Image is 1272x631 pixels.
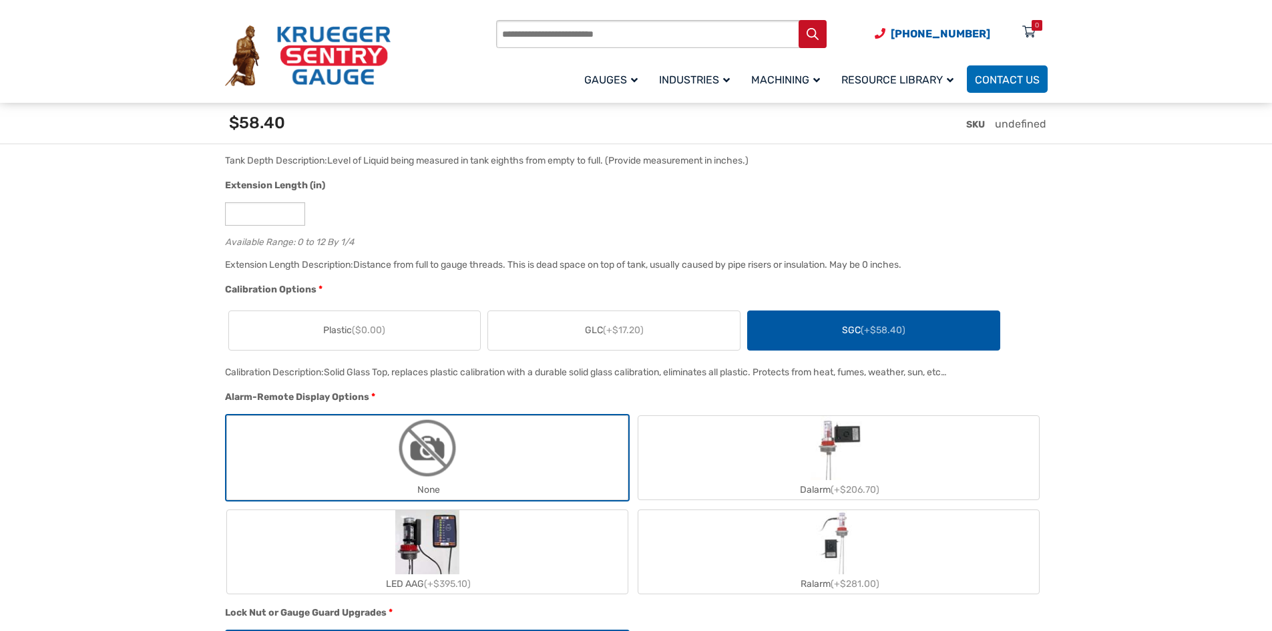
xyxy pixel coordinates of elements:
[751,73,820,86] span: Machining
[638,510,1039,594] label: Ralarm
[585,323,644,337] span: GLC
[576,63,651,95] a: Gauges
[659,73,730,86] span: Industries
[225,367,324,378] span: Calibration Description:
[861,325,905,336] span: (+$58.40)
[967,65,1048,93] a: Contact Us
[227,480,628,499] div: None
[227,416,628,499] label: None
[875,25,990,42] a: Phone Number (920) 434-8860
[966,119,985,130] span: SKU
[225,234,1041,246] div: Available Range: 0 to 12 By 1/4
[352,325,385,336] span: ($0.00)
[841,73,953,86] span: Resource Library
[1035,20,1039,31] div: 0
[225,25,391,87] img: Krueger Sentry Gauge
[842,323,905,337] span: SGC
[891,27,990,40] span: [PHONE_NUMBER]
[638,416,1039,499] label: Dalarm
[225,180,325,191] span: Extension Length (in)
[638,480,1039,499] div: Dalarm
[831,578,879,590] span: (+$281.00)
[225,155,327,166] span: Tank Depth Description:
[651,63,743,95] a: Industries
[638,574,1039,594] div: Ralarm
[227,510,628,594] label: LED AAG
[833,63,967,95] a: Resource Library
[225,259,353,270] span: Extension Length Description:
[584,73,638,86] span: Gauges
[353,259,901,270] div: Distance from full to gauge threads. This is dead space on top of tank, usually caused by pipe ri...
[389,606,393,620] abbr: required
[225,284,316,295] span: Calibration Options
[975,73,1040,86] span: Contact Us
[324,367,947,378] div: Solid Glass Top, replaces plastic calibration with a durable solid glass calibration, eliminates ...
[743,63,833,95] a: Machining
[424,578,471,590] span: (+$395.10)
[831,484,879,495] span: (+$206.70)
[227,574,628,594] div: LED AAG
[319,282,323,296] abbr: required
[225,607,387,618] span: Lock Nut or Gauge Guard Upgrades
[225,391,369,403] span: Alarm-Remote Display Options
[995,118,1046,130] span: undefined
[323,323,385,337] span: Plastic
[603,325,644,336] span: (+$17.20)
[327,155,749,166] div: Level of Liquid being measured in tank eighths from empty to full. (Provide measurement in inches.)
[371,390,375,404] abbr: required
